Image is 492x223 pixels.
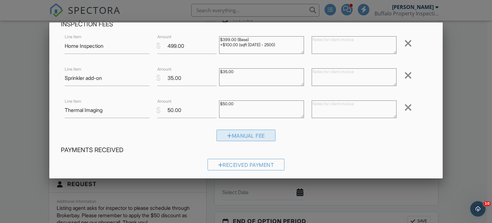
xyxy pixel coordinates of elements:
textarea: $50.00 [219,100,304,118]
textarea: $399.00 (Base) +$100.00 (sqft [DATE] - 2500) [219,36,304,54]
div: $ [156,73,161,83]
div: $ [156,40,161,51]
div: Manual Fee [217,130,275,141]
label: Line Item [65,66,81,72]
span: 10 [483,201,491,206]
label: Amount [157,34,171,40]
div: $ [156,105,161,116]
label: Amount [157,66,171,72]
label: Line Item [65,34,81,40]
a: Manual Fee [217,134,275,141]
h4: Payments Received [61,146,431,154]
iframe: Intercom live chat [470,201,486,217]
textarea: $35.00 [219,68,304,86]
div: Received Payment [208,159,285,170]
a: Received Payment [208,163,285,170]
label: Amount [157,99,171,104]
h4: Inspection Fees [61,20,431,29]
label: Line Item [65,99,81,104]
